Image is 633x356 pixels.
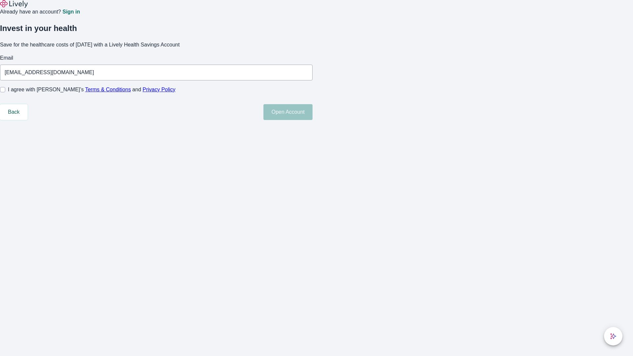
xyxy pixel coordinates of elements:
svg: Lively AI Assistant [610,333,617,340]
a: Terms & Conditions [85,87,131,92]
a: Privacy Policy [143,87,176,92]
button: chat [604,327,622,345]
a: Sign in [62,9,80,15]
span: I agree with [PERSON_NAME]’s and [8,86,175,94]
